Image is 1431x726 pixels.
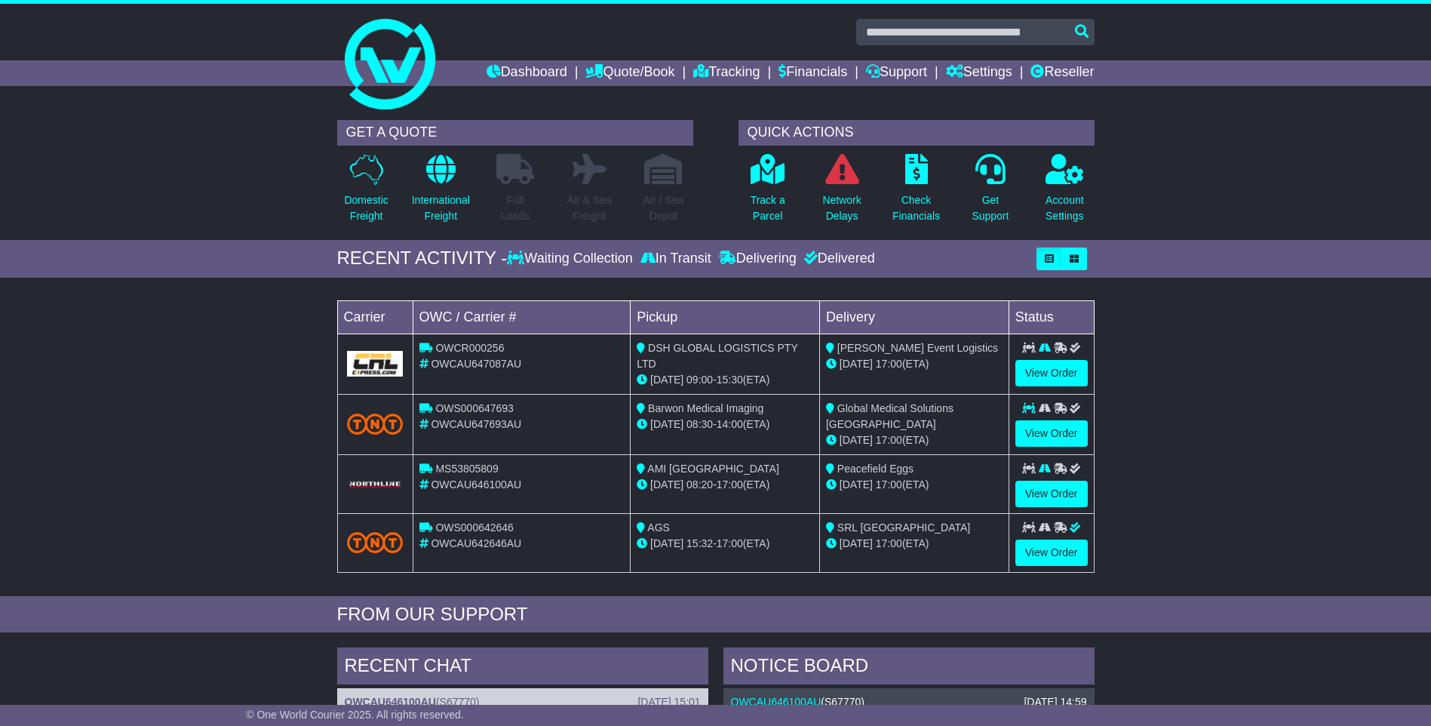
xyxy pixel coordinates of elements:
span: OWS000642646 [435,521,514,534]
div: - (ETA) [637,417,813,432]
span: [DATE] [650,537,683,549]
span: OWCAU647087AU [431,358,521,370]
div: Delivered [800,251,875,267]
span: [PERSON_NAME] Event Logistics [837,342,998,354]
a: Quote/Book [585,60,674,86]
span: [DATE] [840,434,873,446]
td: OWC / Carrier # [413,300,631,334]
p: Account Settings [1046,192,1084,224]
div: GET A QUOTE [337,120,693,146]
div: ( ) [345,696,701,709]
span: 17:00 [717,537,743,549]
span: OWS000647693 [435,402,514,414]
a: Reseller [1030,60,1094,86]
div: (ETA) [826,432,1003,448]
span: AMI [GEOGRAPHIC_DATA] [647,463,779,475]
div: RECENT CHAT [337,648,708,688]
p: Check Financials [892,192,940,224]
div: (ETA) [826,477,1003,493]
div: In Transit [637,251,715,267]
span: 17:00 [876,478,902,491]
span: Global Medical Solutions [GEOGRAPHIC_DATA] [826,402,953,430]
span: 09:00 [686,374,713,386]
a: Tracking [693,60,760,86]
span: 15:32 [686,537,713,549]
div: [DATE] 15:01 [637,696,700,709]
a: View Order [1015,420,1088,447]
td: Carrier [337,300,413,334]
img: TNT_Domestic.png [347,532,404,552]
a: InternationalFreight [411,153,471,232]
span: S67770 [825,696,861,708]
div: (ETA) [826,356,1003,372]
span: 17:00 [876,358,902,370]
div: RECENT ACTIVITY - [337,248,508,269]
a: AccountSettings [1045,153,1085,232]
div: NOTICE BOARD [723,648,1095,688]
a: CheckFinancials [892,153,941,232]
span: MS53805809 [435,463,498,475]
div: ( ) [731,696,1087,709]
a: Settings [946,60,1012,86]
img: TNT_Domestic.png [347,414,404,434]
a: Support [866,60,927,86]
img: GetCarrierServiceLogo [347,480,404,489]
span: [DATE] [650,478,683,491]
span: OWCAU642646AU [431,537,521,549]
span: Barwon Medical Imaging [648,402,763,414]
div: QUICK ACTIONS [739,120,1095,146]
a: Dashboard [487,60,567,86]
div: Waiting Collection [507,251,636,267]
span: OWCAU646100AU [431,478,521,491]
span: OWCR000256 [435,342,504,354]
a: Track aParcel [750,153,786,232]
a: NetworkDelays [821,153,861,232]
img: GetCarrierServiceLogo [347,351,404,377]
p: Domestic Freight [344,192,388,224]
span: [DATE] [840,537,873,549]
a: GetSupport [971,153,1009,232]
span: [DATE] [840,358,873,370]
span: 17:00 [876,537,902,549]
div: (ETA) [826,536,1003,552]
td: Delivery [819,300,1009,334]
span: 08:20 [686,478,713,491]
div: Delivering [715,251,800,267]
span: [DATE] [650,374,683,386]
span: Peacefield Eggs [837,463,914,475]
span: © One World Courier 2025. All rights reserved. [246,709,464,721]
p: Track a Parcel [751,192,785,224]
p: International Freight [412,192,470,224]
a: View Order [1015,360,1088,386]
span: 08:30 [686,418,713,430]
p: Get Support [972,192,1009,224]
div: FROM OUR SUPPORT [337,604,1095,626]
a: DomesticFreight [343,153,388,232]
p: Air & Sea Freight [567,192,612,224]
a: Financials [778,60,847,86]
div: [DATE] 14:59 [1024,696,1086,709]
td: Status [1009,300,1094,334]
div: - (ETA) [637,536,813,552]
span: AGS [647,521,670,534]
a: View Order [1015,540,1088,566]
td: Pickup [631,300,820,334]
a: View Order [1015,481,1088,507]
span: [DATE] [840,478,873,491]
span: 17:00 [717,478,743,491]
p: Network Delays [822,192,861,224]
div: - (ETA) [637,477,813,493]
span: 15:30 [717,374,743,386]
span: DSH GLOBAL LOGISTICS PTY LTD [637,342,797,370]
p: Air / Sea Depot [643,192,684,224]
a: OWCAU646100AU [345,696,436,708]
span: 17:00 [876,434,902,446]
span: OWCAU647693AU [431,418,521,430]
div: - (ETA) [637,372,813,388]
span: 14:00 [717,418,743,430]
span: SRL [GEOGRAPHIC_DATA] [837,521,970,534]
a: OWCAU646100AU [731,696,821,708]
span: S67770 [440,696,476,708]
p: Full Loads [496,192,534,224]
span: [DATE] [650,418,683,430]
